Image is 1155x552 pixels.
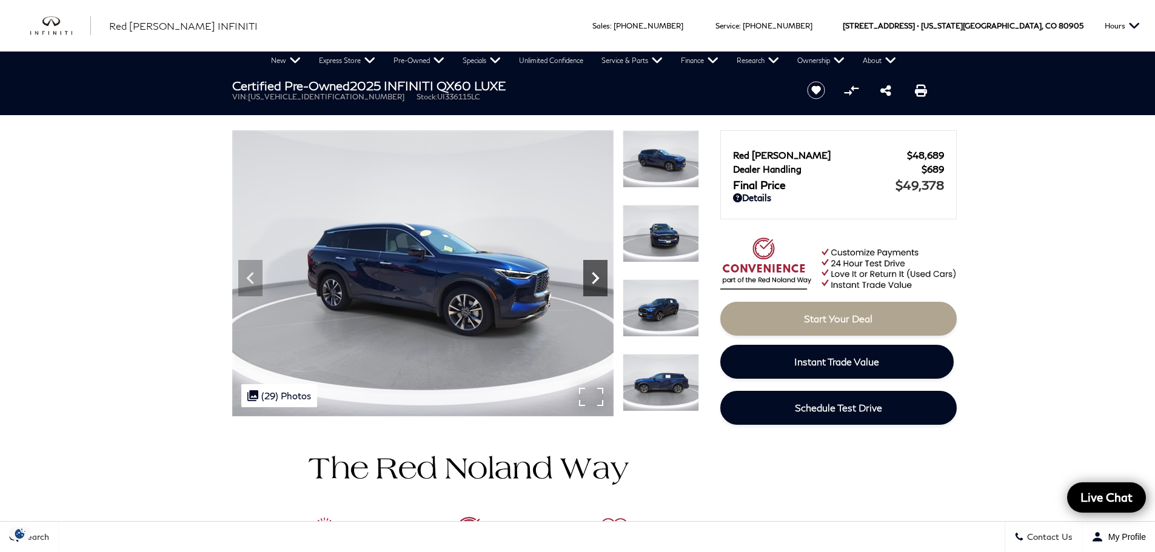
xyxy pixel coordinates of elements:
a: New [262,52,310,70]
span: Red [PERSON_NAME] INFINITI [109,20,258,32]
a: Final Price $49,378 [733,178,944,192]
span: VIN: [232,92,248,101]
section: Click to Open Cookie Consent Modal [6,527,34,540]
img: Certified Used 2025 Grand Blue INFINITI LUXE image 2 [623,130,699,188]
span: Dealer Handling [733,164,922,175]
a: About [854,52,905,70]
a: Specials [454,52,510,70]
nav: Main Navigation [262,52,905,70]
span: $49,378 [896,178,944,192]
img: Certified Used 2025 Grand Blue INFINITI LUXE image 3 [623,205,699,262]
a: Pre-Owned [384,52,454,70]
span: $48,689 [907,150,944,161]
span: UI336115LC [437,92,480,101]
span: Start Your Deal [804,313,872,324]
span: Instant Trade Value [794,356,879,367]
span: Stock: [417,92,437,101]
img: Certified Used 2025 Grand Blue INFINITI LUXE image 5 [623,354,699,411]
a: Share this Certified Pre-Owned 2025 INFINITI QX60 LUXE [880,83,891,98]
span: : [739,21,741,30]
span: Final Price [733,178,896,191]
span: Search [19,532,49,542]
h1: 2025 INFINITI QX60 LUXE [232,79,787,92]
strong: Certified Pre-Owned [232,78,350,93]
img: Opt-Out Icon [6,527,34,540]
a: Red [PERSON_NAME] INFINITI [109,19,258,33]
button: Save vehicle [803,81,829,100]
a: Research [728,52,788,70]
a: [STREET_ADDRESS] • [US_STATE][GEOGRAPHIC_DATA], CO 80905 [843,21,1083,30]
span: $689 [922,164,944,175]
a: Dealer Handling $689 [733,164,944,175]
button: Open user profile menu [1082,522,1155,552]
a: Unlimited Confidence [510,52,592,70]
a: Live Chat [1067,482,1146,513]
a: [PHONE_NUMBER] [743,21,812,30]
a: Express Store [310,52,384,70]
a: Print this Certified Pre-Owned 2025 INFINITI QX60 LUXE [915,83,927,98]
a: Service & Parts [592,52,672,70]
img: INFINITI [30,16,91,36]
a: Ownership [788,52,854,70]
span: Schedule Test Drive [795,402,882,413]
button: Compare Vehicle [842,81,860,99]
a: Details [733,192,944,203]
div: Previous [238,260,263,296]
span: Contact Us [1024,532,1073,542]
span: [US_VEHICLE_IDENTIFICATION_NUMBER] [248,92,404,101]
a: Start Your Deal [720,302,957,336]
img: Certified Used 2025 Grand Blue INFINITI LUXE image 2 [232,130,614,416]
a: Schedule Test Drive [720,391,957,425]
span: Red [PERSON_NAME] [733,150,907,161]
a: Red [PERSON_NAME] $48,689 [733,150,944,161]
span: Live Chat [1074,490,1139,505]
div: Next [583,260,608,296]
a: [PHONE_NUMBER] [614,21,683,30]
span: : [610,21,612,30]
a: Finance [672,52,728,70]
a: Instant Trade Value [720,345,954,379]
div: (29) Photos [241,384,317,407]
span: Sales [592,21,610,30]
img: Certified Used 2025 Grand Blue INFINITI LUXE image 4 [623,279,699,337]
a: infiniti [30,16,91,36]
span: My Profile [1103,532,1146,542]
span: Service [715,21,739,30]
